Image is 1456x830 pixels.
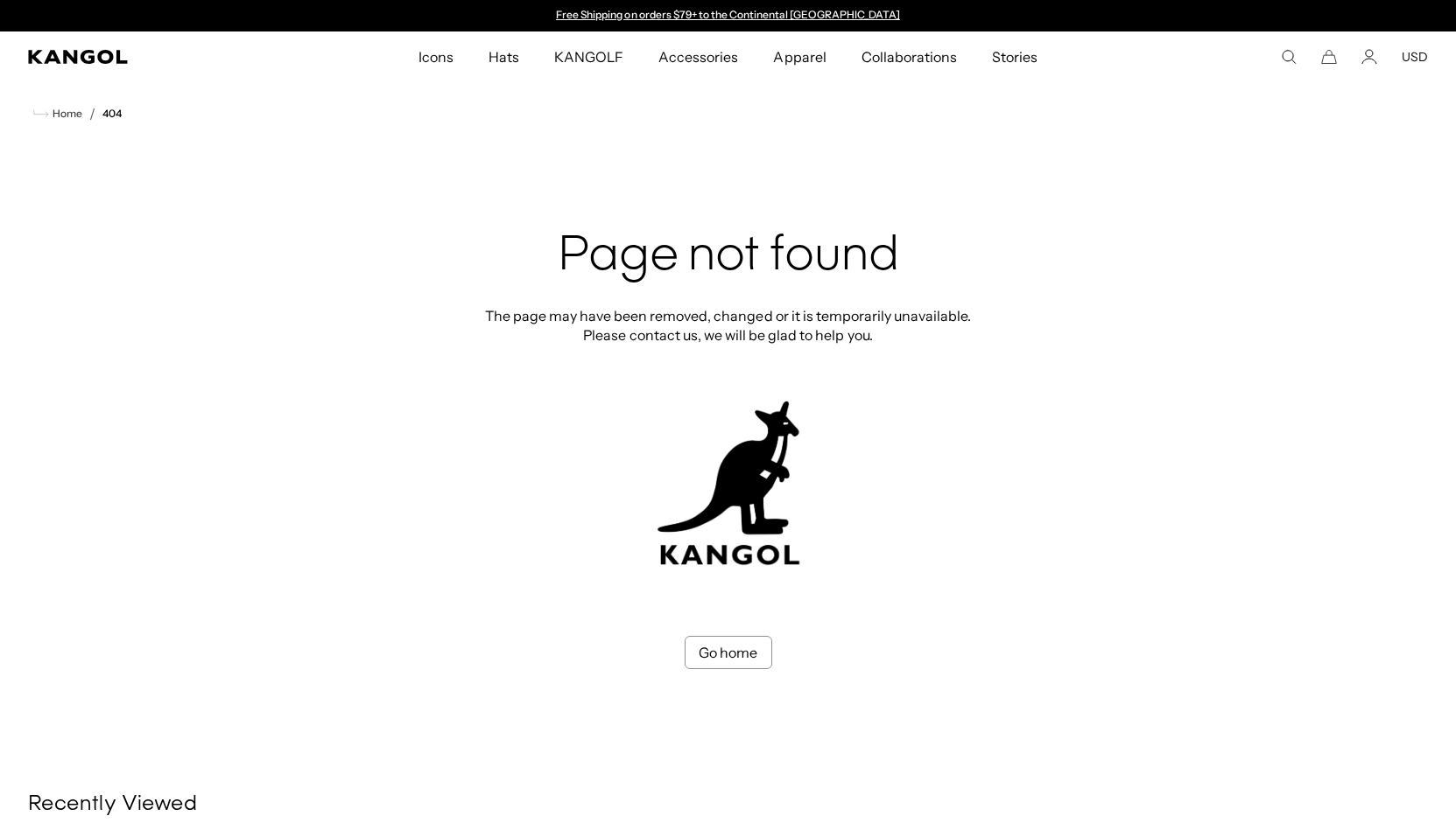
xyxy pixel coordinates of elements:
slideshow-component: Announcement bar [548,9,909,23]
span: Icons [419,31,454,82]
li: / [82,103,95,124]
a: Accessories [641,31,756,82]
span: Home [49,108,82,120]
button: USD [1402,49,1428,65]
span: Apparel [773,31,826,82]
a: Account [1361,49,1377,65]
h2: Page not found [480,229,977,285]
img: kangol-404-logo.jpg [654,401,803,566]
a: KANGOLF [537,31,641,82]
a: Stories [974,31,1055,82]
span: Hats [489,31,519,82]
div: 1 of 2 [548,9,909,23]
a: 404 [102,108,122,120]
a: Icons [401,31,471,82]
a: Home [33,106,82,122]
a: Collaborations [844,31,974,82]
span: Stories [992,31,1037,82]
a: Free Shipping on orders $79+ to the Continental [GEOGRAPHIC_DATA] [556,8,900,21]
span: Accessories [658,31,738,82]
h3: Recently Viewed [28,792,1428,818]
a: Apparel [756,31,843,82]
span: Collaborations [862,31,957,82]
span: KANGOLF [554,31,623,82]
a: Go home [685,636,772,669]
p: The page may have been removed, changed or it is temporarily unavailable. Please contact us, we w... [480,306,977,345]
div: Announcement [548,9,909,23]
summary: Search here [1281,49,1297,65]
a: Hats [471,31,537,82]
button: Cart [1321,49,1337,65]
a: Kangol [28,50,277,64]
